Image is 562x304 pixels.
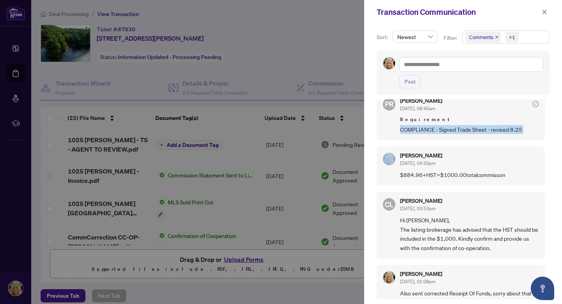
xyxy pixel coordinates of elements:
[400,206,436,211] span: [DATE], 03:53pm
[400,216,539,252] span: Hi [PERSON_NAME], The listing brokerage has advised that the HST should be included in the $1,000...
[385,199,393,210] span: CL
[400,153,442,158] h5: [PERSON_NAME]
[383,272,395,283] img: Profile Icon
[383,153,395,165] img: Profile Icon
[531,277,554,300] button: Open asap
[400,160,436,166] span: [DATE], 04:33pm
[383,57,395,69] img: Profile Icon
[377,33,389,41] p: Sort:
[400,271,442,277] h5: [PERSON_NAME]
[444,34,459,42] p: Filter:
[400,98,442,104] h5: [PERSON_NAME]
[400,116,539,123] span: Requirement
[466,32,501,43] span: Comments
[377,6,539,18] div: Transaction Communication
[495,35,499,39] span: close
[400,198,442,204] h5: [PERSON_NAME]
[400,106,435,111] span: [DATE], 08:40am
[400,170,539,179] span: $884.96+HST=$1000.00totalcommisson
[469,33,493,41] span: Comments
[400,289,539,298] span: Also sent corrected Receipt Of Funds, sorry about that ;(
[532,101,539,107] span: check-circle
[542,9,547,15] span: close
[385,98,394,109] span: PR
[397,31,433,43] span: Newest
[509,33,515,41] div: +1
[400,279,436,284] span: [DATE], 01:08pm
[400,125,539,134] span: COMPLIANCE - Signed Trade Sheet - revised 8.25
[399,75,421,88] button: Post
